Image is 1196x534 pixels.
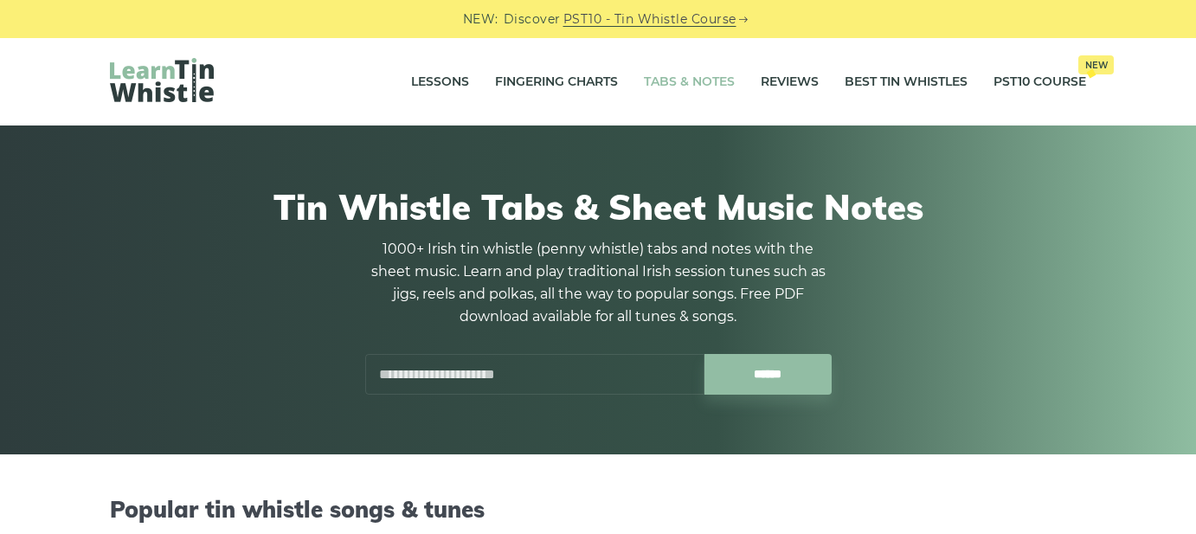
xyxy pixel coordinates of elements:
[110,496,1086,523] h2: Popular tin whistle songs & tunes
[495,61,618,104] a: Fingering Charts
[411,61,469,104] a: Lessons
[761,61,819,104] a: Reviews
[993,61,1086,104] a: PST10 CourseNew
[110,186,1086,228] h1: Tin Whistle Tabs & Sheet Music Notes
[644,61,735,104] a: Tabs & Notes
[364,238,832,328] p: 1000+ Irish tin whistle (penny whistle) tabs and notes with the sheet music. Learn and play tradi...
[110,58,214,102] img: LearnTinWhistle.com
[1078,55,1114,74] span: New
[845,61,968,104] a: Best Tin Whistles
